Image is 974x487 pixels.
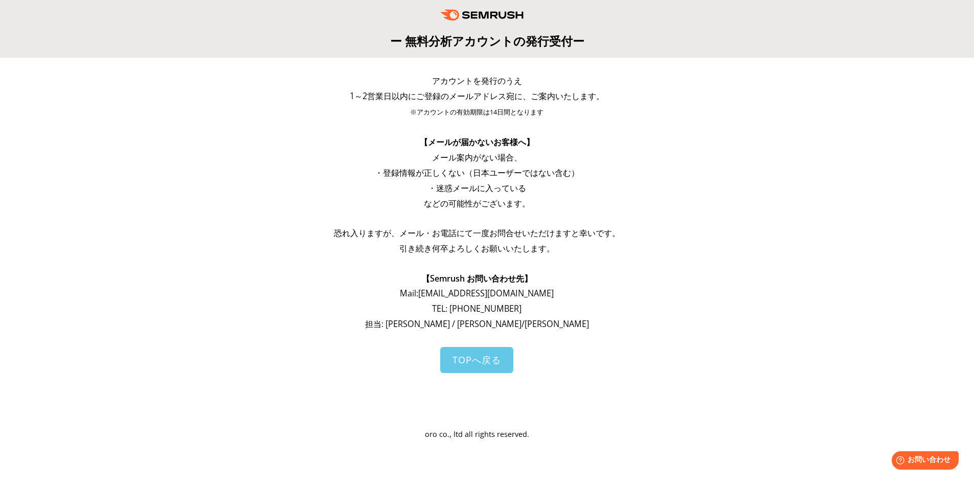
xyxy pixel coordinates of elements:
span: Mail: [EMAIL_ADDRESS][DOMAIN_NAME] [400,288,554,299]
span: ※アカウントの有効期限は14日間となります [410,108,543,117]
span: 担当: [PERSON_NAME] / [PERSON_NAME]/[PERSON_NAME] [365,318,589,330]
span: 【Semrush お問い合わせ先】 [422,273,532,284]
span: 1～2営業日以内にご登録のメールアドレス宛に、ご案内いたします。 [350,90,604,102]
iframe: Help widget launcher [883,447,963,476]
span: 恐れ入りますが、メール・お電話にて一度お問合せいただけますと幸いです。 [334,227,620,239]
span: メール案内がない場合、 [432,152,522,163]
span: oro co., ltd all rights reserved. [425,429,529,439]
span: TOPへ戻る [452,354,501,366]
a: TOPへ戻る [440,347,513,373]
span: ・迷惑メールに入っている [428,182,526,194]
span: 【メールが届かないお客様へ】 [420,136,534,148]
span: アカウントを発行のうえ [432,75,522,86]
span: ・登録情報が正しくない（日本ユーザーではない含む） [375,167,579,178]
span: などの可能性がございます。 [424,198,530,209]
span: 引き続き何卒よろしくお願いいたします。 [399,243,555,254]
span: ー 無料分析アカウントの発行受付ー [390,33,584,49]
span: TEL: [PHONE_NUMBER] [432,303,522,314]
